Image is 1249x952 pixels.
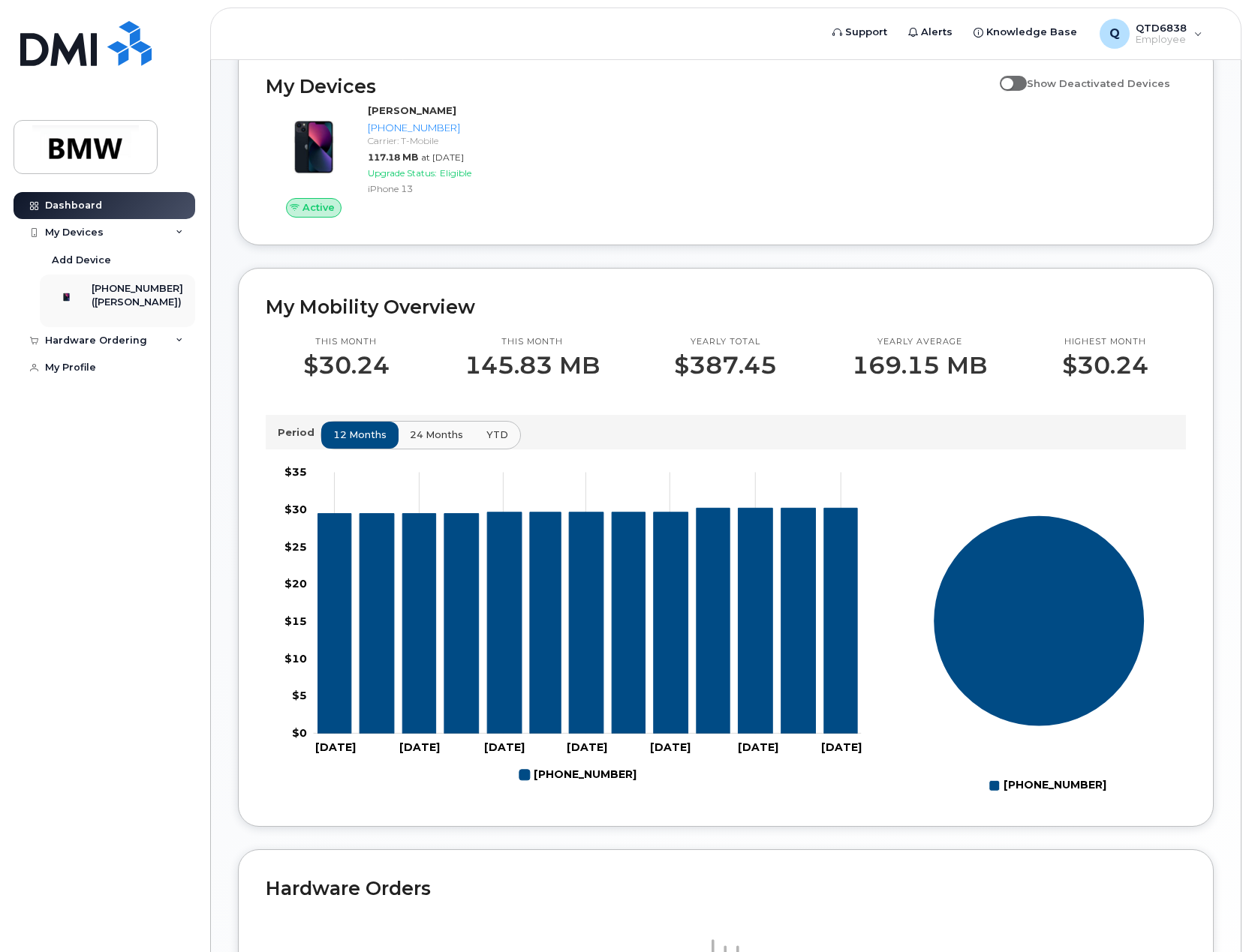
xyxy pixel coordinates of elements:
[933,515,1145,727] g: Series
[368,182,477,195] div: iPhone 13
[486,428,508,442] span: YTD
[1000,69,1012,81] input: Show Deactivated Devices
[284,540,307,554] tspan: $25
[368,134,477,147] div: Carrier: T-Mobile
[963,17,1088,47] a: Knowledge Base
[674,352,777,379] p: $387.45
[484,740,525,754] tspan: [DATE]
[303,336,390,348] p: This month
[368,121,477,135] div: [PHONE_NUMBER]
[465,352,600,379] p: 145.83 MB
[292,726,307,740] tspan: $0
[284,614,307,628] tspan: $15
[278,111,350,183] img: image20231002-3703462-1ig824h.jpeg
[1109,25,1120,43] span: Q
[1136,22,1187,34] span: QTD6838
[284,577,307,590] tspan: $20
[278,425,321,440] p: Period
[302,200,335,215] span: Active
[266,75,992,98] h2: My Devices
[440,167,471,179] span: Eligible
[399,740,440,754] tspan: [DATE]
[898,17,963,47] a: Alerts
[284,652,307,665] tspan: $10
[410,428,463,442] span: 24 months
[465,336,600,348] p: This month
[284,465,862,788] g: Chart
[1184,887,1238,941] iframe: Messenger Launcher
[822,740,862,754] tspan: [DATE]
[650,740,691,754] tspan: [DATE]
[933,515,1145,799] g: Chart
[822,17,898,47] a: Support
[989,773,1106,799] g: Legend
[1062,352,1148,379] p: $30.24
[368,167,437,179] span: Upgrade Status:
[368,104,456,116] strong: [PERSON_NAME]
[1027,77,1170,89] span: Show Deactivated Devices
[266,296,1186,318] h2: My Mobility Overview
[852,336,987,348] p: Yearly average
[519,762,637,788] g: 864-705-4642
[421,152,464,163] span: at [DATE]
[292,689,307,702] tspan: $5
[284,503,307,516] tspan: $30
[284,465,307,479] tspan: $35
[1089,19,1213,49] div: QTD6838
[986,25,1077,40] span: Knowledge Base
[738,740,778,754] tspan: [DATE]
[1136,34,1187,46] span: Employee
[303,352,390,379] p: $30.24
[1062,336,1148,348] p: Highest month
[674,336,777,348] p: Yearly total
[318,508,858,734] g: 864-705-4642
[567,740,607,754] tspan: [DATE]
[315,740,356,754] tspan: [DATE]
[845,25,887,40] span: Support
[368,152,418,163] span: 117.18 MB
[266,877,1186,899] h2: Hardware Orders
[266,104,483,218] a: Active[PERSON_NAME][PHONE_NUMBER]Carrier: T-Mobile117.18 MBat [DATE]Upgrade Status:EligibleiPhone 13
[519,762,637,788] g: Legend
[921,25,953,40] span: Alerts
[852,352,987,379] p: 169.15 MB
